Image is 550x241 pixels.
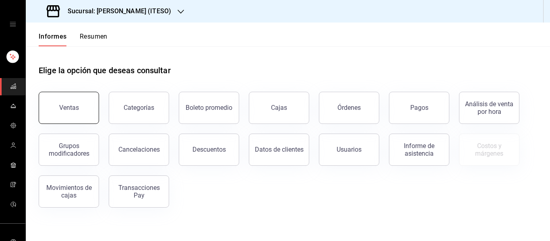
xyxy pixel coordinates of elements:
[68,7,171,15] font: Sucursal: [PERSON_NAME] (ITESO)
[59,104,79,111] font: Ventas
[46,184,92,199] font: Movimientos de cajas
[39,175,99,208] button: Movimientos de cajas
[337,146,362,153] font: Usuarios
[475,142,503,157] font: Costos y márgenes
[271,104,287,111] font: Cajas
[459,92,519,124] button: Análisis de venta por hora
[337,104,361,111] font: Órdenes
[80,33,108,40] font: Resumen
[49,142,89,157] font: Grupos modificadores
[255,146,304,153] font: Datos de clientes
[39,33,67,40] font: Informes
[404,142,434,157] font: Informe de asistencia
[118,184,160,199] font: Transacciones Pay
[192,146,226,153] font: Descuentos
[389,134,449,166] button: Informe de asistencia
[109,134,169,166] button: Cancelaciones
[10,21,16,27] button: cajón abierto
[124,104,154,111] font: Categorías
[118,146,160,153] font: Cancelaciones
[319,92,379,124] button: Órdenes
[319,134,379,166] button: Usuarios
[186,104,232,111] font: Boleto promedio
[109,92,169,124] button: Categorías
[410,104,428,111] font: Pagos
[39,134,99,166] button: Grupos modificadores
[249,134,309,166] button: Datos de clientes
[389,92,449,124] button: Pagos
[39,66,171,75] font: Elige la opción que deseas consultar
[109,175,169,208] button: Transacciones Pay
[179,92,239,124] button: Boleto promedio
[179,134,239,166] button: Descuentos
[39,32,108,46] div: pestañas de navegación
[39,92,99,124] button: Ventas
[465,100,513,115] font: Análisis de venta por hora
[249,92,309,124] button: Cajas
[459,134,519,166] button: Contrata inventarios para ver este informe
